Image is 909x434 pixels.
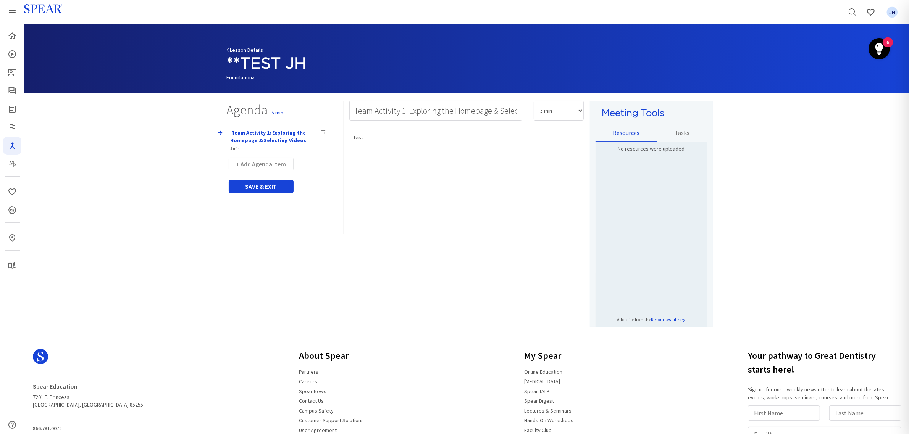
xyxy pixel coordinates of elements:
a: Campus Safety [294,404,338,417]
div: 6 [886,42,889,52]
span: Agenda [227,101,268,118]
a: Spear News [294,385,331,398]
span: 5 min [268,109,284,116]
button: Open Resource Center, 6 new notifications [869,38,890,59]
input: Agenda item title [349,101,522,121]
p: Sign up for our biweekly newsletter to learn about the latest events, workshops, seminars, course... [748,386,904,402]
a: Favorites [3,183,21,201]
button: + Add Agenda Item [229,158,294,170]
a: Tasks [657,125,707,141]
h2: Meeting Tools [602,107,701,118]
a: Masters Program [3,155,21,173]
a: Lesson Details [227,47,263,53]
a: Navigator Pro [3,137,21,155]
div: Rich Text Editor, main [349,128,584,326]
a: Spear Education [33,379,82,393]
span: JH [887,7,898,18]
a: Courses [3,45,21,63]
a: Resources [596,125,657,141]
p: Test [353,133,580,141]
a: Spear Talk [3,82,21,100]
a: Contact Us [294,394,328,407]
a: Spear Logo [33,346,143,373]
p: Add a file from the [617,317,685,323]
a: Spear Digest [520,394,559,407]
a: Careers [294,375,322,388]
a: Online Education [520,365,567,378]
a: Hands-On Workshops [520,414,578,427]
span: Team Activity 1: Exploring the Homepage & Selecting Videos [231,129,307,144]
a: Resources Library [651,317,685,322]
input: First Name [748,405,820,421]
a: Favorites [862,3,880,21]
h3: My Spear [520,346,578,366]
a: Home [3,27,21,45]
a: CE Credits [3,201,21,219]
svg: Spear Logo [33,349,48,364]
span: 5 min [231,146,240,151]
a: Customer Support Solutions [294,414,368,427]
h3: Your pathway to Great Dentistry starts here! [748,346,904,379]
address: 7201 E. Princess [GEOGRAPHIC_DATA], [GEOGRAPHIC_DATA] 85255 [33,379,143,408]
input: Last Name [829,405,901,421]
a: Search [843,3,862,21]
a: Favorites [883,3,901,21]
a: Spear TALK [520,385,555,398]
h3: About Spear [294,346,368,366]
a: Partners [294,365,323,378]
a: Lectures & Seminars [520,404,576,417]
a: Spear Products [3,3,21,21]
button: SAVE & EXIT [229,180,294,193]
a: Help [3,416,21,434]
a: Faculty Club Elite [3,118,21,137]
a: Patient Education [3,63,21,82]
a: Spear Digest [3,100,21,118]
a: My Study Club [3,257,21,275]
span: Foundational [227,74,256,81]
a: [MEDICAL_DATA] [520,375,565,388]
a: In-Person & Virtual [3,229,21,247]
td: No resources were uploaded [601,142,701,156]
